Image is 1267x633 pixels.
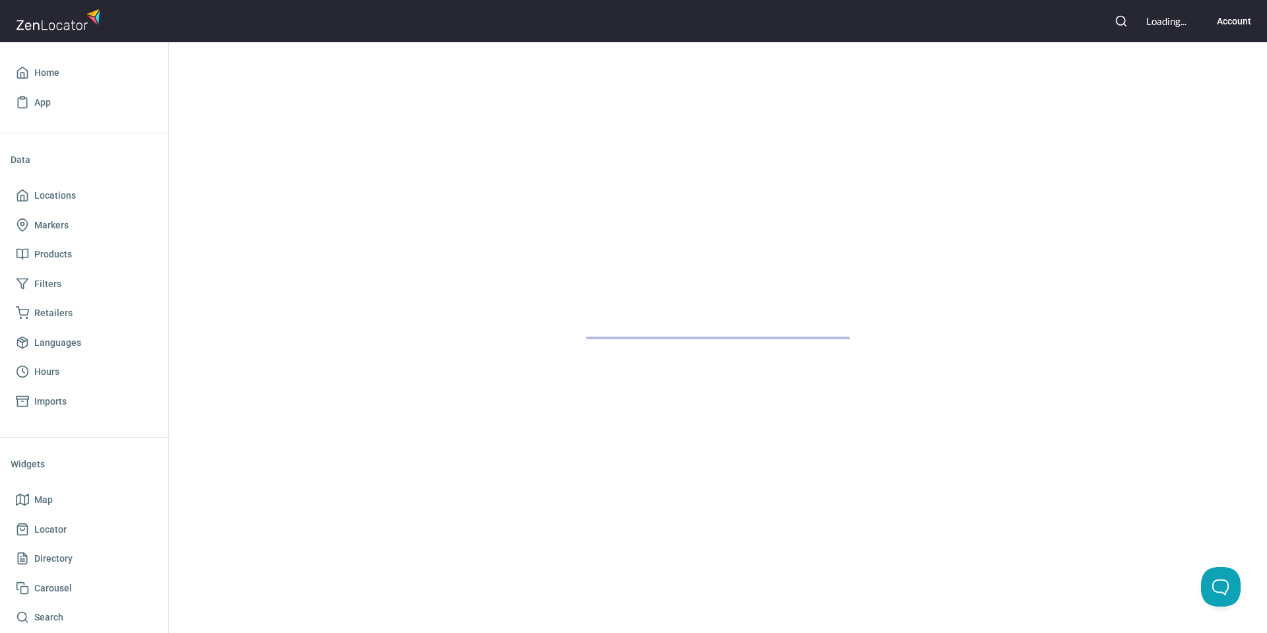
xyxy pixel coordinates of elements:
[34,550,73,567] span: Directory
[11,88,158,117] a: App
[34,364,59,380] span: Hours
[34,305,73,321] span: Retailers
[34,492,53,508] span: Map
[11,485,158,515] a: Map
[34,335,81,351] span: Languages
[1107,7,1136,36] button: Search
[11,298,158,328] a: Retailers
[1197,7,1251,36] button: Account
[11,269,158,299] a: Filters
[34,94,51,111] span: App
[11,240,158,269] a: Products
[11,387,158,416] a: Imports
[1146,15,1186,28] div: Loading...
[11,58,158,88] a: Home
[34,246,72,263] span: Products
[11,328,158,358] a: Languages
[11,515,158,545] a: Locator
[11,144,158,176] li: Data
[34,393,67,410] span: Imports
[34,580,72,597] span: Carousel
[11,357,158,387] a: Hours
[34,65,59,81] span: Home
[11,603,158,632] a: Search
[11,448,158,480] li: Widgets
[34,276,61,292] span: Filters
[11,211,158,240] a: Markers
[11,544,158,574] a: Directory
[1201,567,1241,607] iframe: Toggle Customer Support
[16,5,104,34] img: zenlocator
[34,217,69,234] span: Markers
[34,521,67,538] span: Locator
[1217,14,1251,28] h6: Account
[34,609,63,626] span: Search
[34,187,76,204] span: Locations
[11,181,158,211] a: Locations
[11,574,158,603] a: Carousel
